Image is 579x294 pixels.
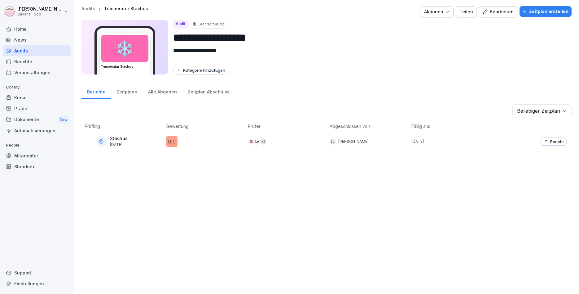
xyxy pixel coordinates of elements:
div: Zeitplan erstellen [523,8,568,15]
p: People [3,140,71,150]
p: Standort audit [199,21,224,27]
div: 0.0 [166,136,178,147]
a: Mitarbeiter [3,150,71,161]
div: Dokumente [3,114,71,125]
p: / [99,6,100,11]
div: LA [254,138,260,145]
a: Home [3,24,71,34]
div: LL [330,138,336,145]
p: [PERSON_NAME] [338,139,369,144]
div: SS [248,138,254,145]
button: Aktionen [421,6,454,17]
a: DokumenteNew [3,114,71,125]
div: + 9 [260,138,266,145]
a: Pfade [3,103,71,114]
button: Bericht [541,138,567,146]
th: Fällig am: [408,120,490,132]
a: Einstellungen [3,278,71,289]
p: Bericht [550,139,564,144]
a: Standorte [3,161,71,172]
p: Bewertung [166,123,242,129]
a: Audits [3,45,71,56]
div: Audit [173,20,188,29]
button: Kategorie hinzufügen [173,66,228,75]
a: Alle Abgaben [143,83,182,99]
p: Bavaria Food [17,12,63,16]
a: Zeitpläne [111,83,143,99]
h3: Temperatur Stachus [101,64,149,69]
div: Support [3,267,71,278]
div: Aktionen [424,8,450,15]
p: Library [3,82,71,92]
a: Veranstaltungen [3,67,71,78]
p: Prüfling [85,123,160,129]
a: Audits [81,6,95,11]
th: Prüfer [245,120,327,132]
a: Berichte [3,56,71,67]
a: Zeitplan Abschluss [182,83,235,99]
div: Teilen [459,8,473,15]
a: Berichte [81,83,111,99]
div: Kategorie hinzufügen [176,68,225,73]
a: Kurse [3,92,71,103]
div: ❄️ [101,35,148,62]
p: [PERSON_NAME] Neurohr [17,7,63,12]
a: Automatisierungen [3,125,71,136]
button: Zeitplan erstellen [520,6,572,17]
p: [DATE] [411,139,490,144]
p: [DATE] [110,142,128,147]
a: News [3,34,71,45]
div: Bearbeiten [482,8,514,15]
a: Temperatur Stachus [104,6,148,11]
p: Stachus [110,136,128,141]
div: New [58,116,69,123]
button: Teilen [456,6,476,17]
button: Bearbeiten [479,6,517,17]
p: Abgeschlossen von [330,123,405,129]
